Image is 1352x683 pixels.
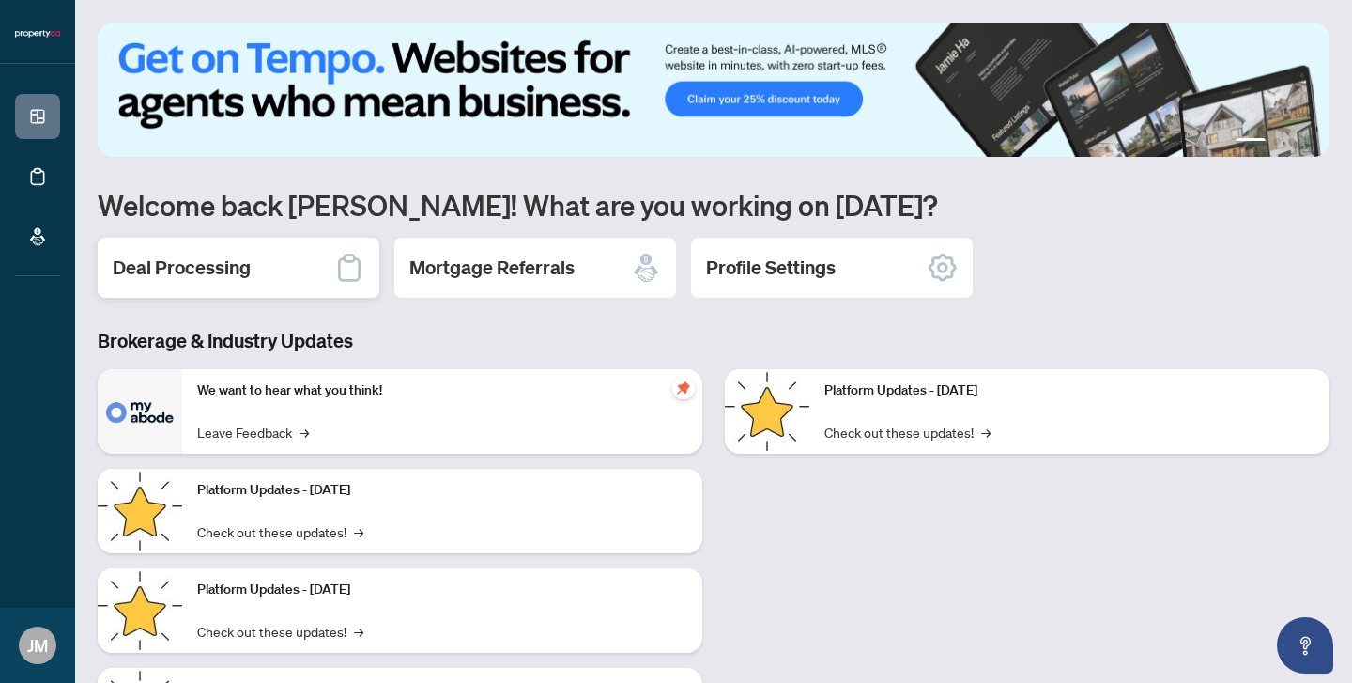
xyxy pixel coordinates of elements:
h2: Mortgage Referrals [409,255,575,281]
img: Slide 0 [98,23,1329,157]
h1: Welcome back [PERSON_NAME]! What are you working on [DATE]? [98,187,1329,223]
img: Platform Updates - June 23, 2025 [725,369,809,454]
h2: Deal Processing [113,255,251,281]
button: 2 [1273,138,1281,146]
button: 3 [1288,138,1296,146]
span: → [354,521,363,542]
a: Check out these updates!→ [824,422,991,442]
h2: Profile Settings [706,255,836,281]
span: → [981,422,991,442]
img: logo [15,28,60,39]
span: → [354,621,363,642]
a: Check out these updates!→ [197,621,363,642]
span: JM [27,632,48,659]
p: Platform Updates - [DATE] [197,480,687,501]
button: 1 [1236,138,1266,146]
img: Platform Updates - September 16, 2025 [98,469,182,553]
p: We want to hear what you think! [197,380,687,401]
img: Platform Updates - July 21, 2025 [98,568,182,653]
span: → [300,422,309,442]
a: Leave Feedback→ [197,422,309,442]
p: Platform Updates - [DATE] [197,580,687,600]
a: Check out these updates!→ [197,521,363,542]
button: Open asap [1277,617,1333,674]
h3: Brokerage & Industry Updates [98,328,1329,354]
span: pushpin [672,377,695,399]
button: 4 [1303,138,1311,146]
img: We want to hear what you think! [98,369,182,454]
p: Platform Updates - [DATE] [824,380,1314,401]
